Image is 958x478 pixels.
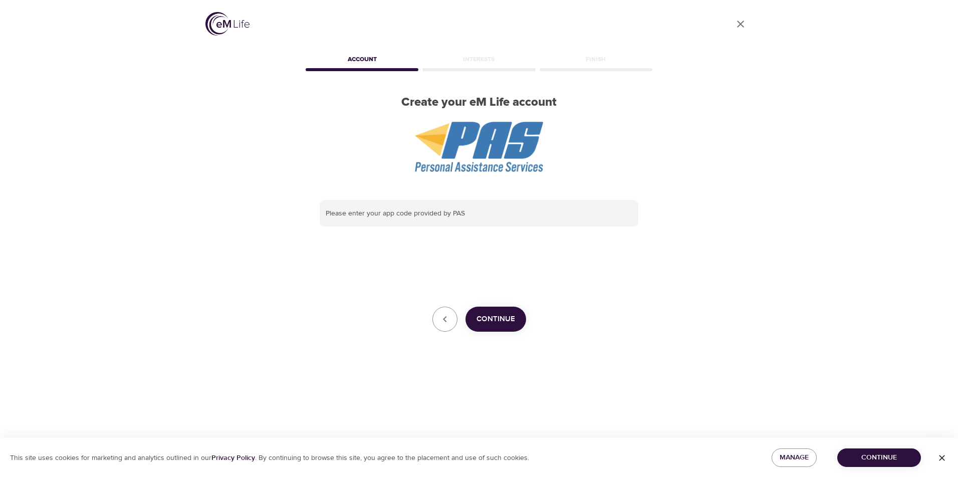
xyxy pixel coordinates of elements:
button: Continue [837,448,921,467]
img: PAS%20logo.png [415,122,544,172]
a: Privacy Policy [211,453,255,462]
img: logo [205,12,250,36]
span: Continue [476,313,515,326]
span: Continue [845,451,913,464]
a: close [729,12,753,36]
button: Manage [772,448,817,467]
h2: Create your eM Life account [304,95,654,110]
button: Continue [465,307,526,332]
span: Manage [780,451,809,464]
